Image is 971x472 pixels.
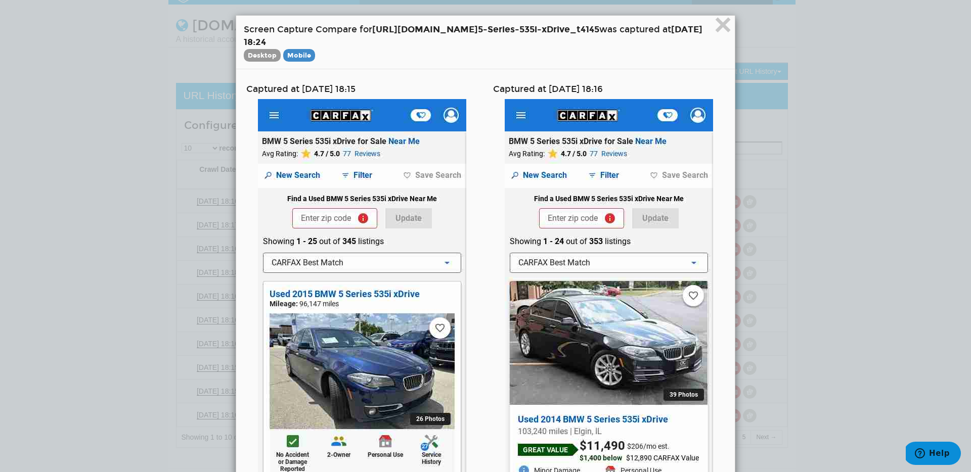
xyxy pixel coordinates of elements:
h4: Captured at [DATE] 18:16 [493,84,725,94]
iframe: Opens a widget where you can find more information [906,442,961,467]
h4: Captured at [DATE] 18:15 [246,84,478,94]
span: × [714,8,732,41]
span: Compare Desktop Screenshots [244,49,281,62]
h4: Screen Capture Compare for was captured at [244,23,727,61]
span: Compare Mobile Screenshots [283,49,315,62]
span: 5-Series-535i-xDrive_t4145 [478,24,599,35]
button: Close [714,16,732,36]
span: [URL][DOMAIN_NAME] [372,24,478,35]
